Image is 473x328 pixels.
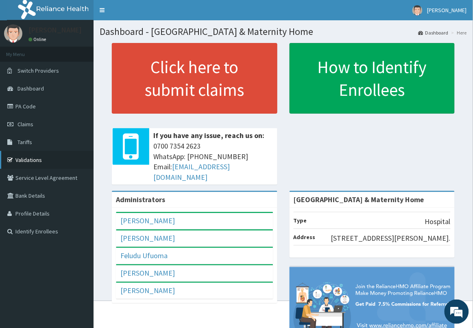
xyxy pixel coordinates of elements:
[425,216,451,227] p: Hospital
[120,233,175,243] a: [PERSON_NAME]
[290,43,455,114] a: How to Identify Enrollees
[28,37,48,42] a: Online
[120,268,175,278] a: [PERSON_NAME]
[116,195,165,204] b: Administrators
[17,85,44,92] span: Dashboard
[412,5,423,15] img: User Image
[419,29,449,36] a: Dashboard
[120,251,168,260] a: Feludu Ufuoma
[153,131,264,140] b: If you have any issue, reach us on:
[153,141,273,183] span: 0700 7354 2623 WhatsApp: [PHONE_NUMBER] Email:
[112,43,277,114] a: Click here to submit claims
[28,26,82,34] p: [PERSON_NAME]
[17,121,33,128] span: Claims
[100,26,467,37] h1: Dashboard - [GEOGRAPHIC_DATA] & Maternity Home
[449,29,467,36] li: Here
[120,286,175,295] a: [PERSON_NAME]
[294,233,316,241] b: Address
[294,195,425,204] strong: [GEOGRAPHIC_DATA] & Maternity Home
[294,217,307,224] b: Type
[17,138,32,146] span: Tariffs
[153,162,230,182] a: [EMAIL_ADDRESS][DOMAIN_NAME]
[4,24,22,43] img: User Image
[120,216,175,225] a: [PERSON_NAME]
[427,6,467,14] span: [PERSON_NAME]
[17,67,59,74] span: Switch Providers
[331,233,451,244] p: [STREET_ADDRESS][PERSON_NAME].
